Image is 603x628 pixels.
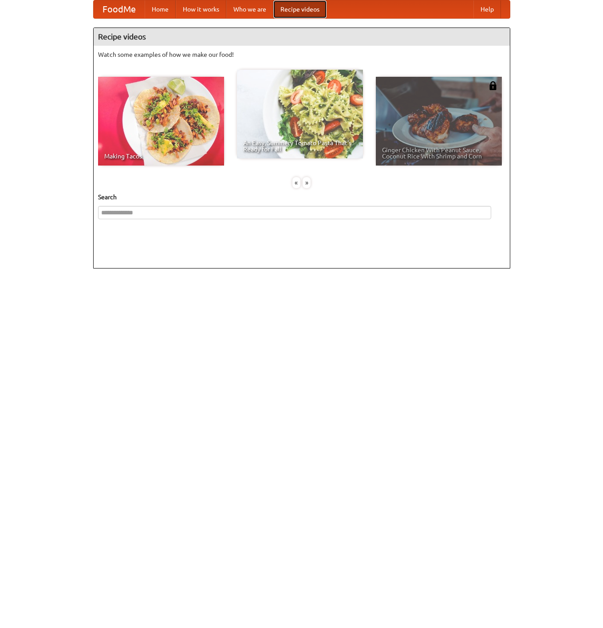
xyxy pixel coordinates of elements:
a: FoodMe [94,0,145,18]
h4: Recipe videos [94,28,510,46]
a: Who we are [226,0,273,18]
a: An Easy, Summery Tomato Pasta That's Ready for Fall [237,70,363,158]
span: Making Tacos [104,153,218,159]
a: Recipe videos [273,0,327,18]
div: » [303,177,311,188]
img: 483408.png [489,81,497,90]
a: Making Tacos [98,77,224,166]
div: « [292,177,300,188]
a: Home [145,0,176,18]
a: Help [473,0,501,18]
p: Watch some examples of how we make our food! [98,50,505,59]
span: An Easy, Summery Tomato Pasta That's Ready for Fall [243,140,357,152]
h5: Search [98,193,505,201]
a: How it works [176,0,226,18]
